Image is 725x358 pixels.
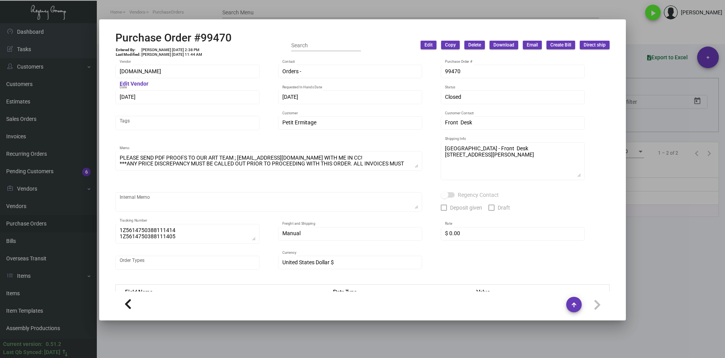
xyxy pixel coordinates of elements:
th: Value [469,285,609,298]
span: Direct ship [584,42,606,48]
button: Delete [464,41,485,49]
button: Create Bill [546,41,575,49]
span: Deposit given [450,203,482,212]
span: Edit [424,42,433,48]
button: Email [523,41,542,49]
th: Data Type [325,285,469,298]
span: Regency Contact [458,190,499,200]
button: Direct ship [580,41,610,49]
th: Field Name [116,285,326,298]
td: Last Modified: [115,52,141,57]
button: Edit [421,41,436,49]
div: Last Qb Synced: [DATE] [3,348,60,356]
td: Entered By: [115,48,141,52]
span: Closed [445,94,461,100]
div: 0.51.2 [46,340,61,348]
h2: Purchase Order #99470 [115,31,232,45]
button: Copy [441,41,460,49]
span: Create Bill [550,42,571,48]
td: [PERSON_NAME] [DATE] 11:44 AM [141,52,203,57]
span: Manual [282,230,301,236]
div: Current version: [3,340,43,348]
span: Copy [445,42,456,48]
span: Email [527,42,538,48]
button: Download [490,41,518,49]
span: Delete [468,42,481,48]
span: Draft [498,203,510,212]
td: [PERSON_NAME] [DATE] 2:38 PM [141,48,203,52]
mat-hint: Edit Vendor [120,81,148,87]
span: Download [493,42,514,48]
